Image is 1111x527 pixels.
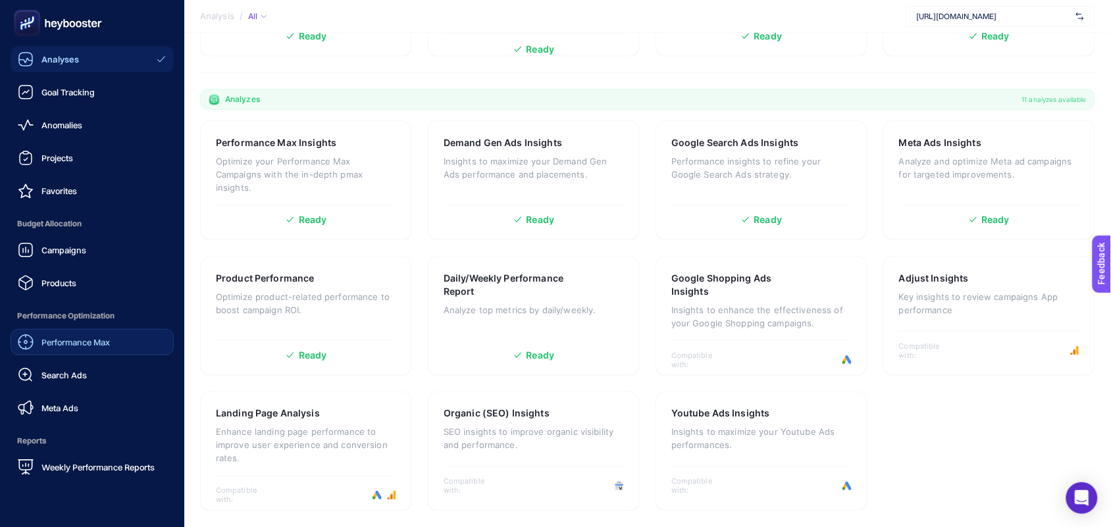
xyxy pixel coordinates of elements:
[444,155,624,181] p: Insights to maximize your Demand Gen Ads performance and placements.
[444,407,550,420] h3: Organic (SEO) Insights
[216,426,396,465] p: Enhance landing page performance to improve user experience and conversion rates.
[41,186,77,196] span: Favorites
[216,290,396,316] p: Optimize product-related performance to boost campaign ROI.
[428,256,640,376] a: Daily/Weekly Performance ReportAnalyze top metrics by daily/weekly.Ready
[917,11,1071,22] span: [URL][DOMAIN_NAME]
[11,395,174,421] a: Meta Ads
[299,351,327,360] span: Ready
[11,428,174,454] span: Reports
[41,245,86,255] span: Campaigns
[216,155,396,194] p: Optimize your Performance Max Campaigns with the in-depth pmax insights.
[200,391,412,511] a: Landing Page AnalysisEnhance landing page performance to improve user experience and conversion r...
[656,120,867,240] a: Google Search Ads InsightsPerformance insights to refine your Google Search Ads strategy.Ready
[41,120,82,130] span: Anomalies
[41,278,76,288] span: Products
[982,32,1010,41] span: Ready
[899,341,958,360] span: Compatible with:
[41,403,78,413] span: Meta Ads
[444,136,562,149] h3: Demand Gen Ads Insights
[225,94,260,105] span: Analyzes
[41,87,95,97] span: Goal Tracking
[216,407,320,420] h3: Landing Page Analysis
[11,270,174,296] a: Products
[671,477,731,495] span: Compatible with:
[1066,482,1098,514] div: Open Intercom Messenger
[899,136,981,149] h3: Meta Ads Insights
[41,462,155,472] span: Weekly Performance Reports
[41,370,87,380] span: Search Ads
[527,351,555,360] span: Ready
[428,391,640,511] a: Organic (SEO) InsightsSEO insights to improve organic visibility and performance.Compatible with:
[11,454,174,480] a: Weekly Performance Reports
[671,407,770,420] h3: Youtube Ads Insights
[671,426,852,452] p: Insights to maximize your Youtube Ads performances.
[899,272,969,285] h3: Adjust Insights
[11,303,174,329] span: Performance Optimization
[11,329,174,355] a: Performance Max
[527,215,555,224] span: Ready
[883,256,1095,376] a: Adjust InsightsKey insights to review campaigns App performanceCompatible with:
[11,112,174,138] a: Anomalies
[216,136,336,149] h3: Performance Max Insights
[41,337,110,347] span: Performance Max
[671,155,852,181] p: Performance insights to refine your Google Search Ads strategy.
[1022,94,1087,105] span: 11 analyzes available
[671,303,852,330] p: Insights to enhance the effectiveness of your Google Shopping campaigns.
[899,290,1079,316] p: Key insights to review campaigns App performance
[11,237,174,263] a: Campaigns
[299,215,327,224] span: Ready
[216,272,315,285] h3: Product Performance
[883,120,1095,240] a: Meta Ads InsightsAnalyze and optimize Meta ad campaigns for targeted improvements.Ready
[428,120,640,240] a: Demand Gen Ads InsightsInsights to maximize your Demand Gen Ads performance and placements.Ready
[671,351,731,369] span: Compatible with:
[444,477,503,495] span: Compatible with:
[656,391,867,511] a: Youtube Ads InsightsInsights to maximize your Youtube Ads performances.Compatible with:
[41,153,73,163] span: Projects
[671,272,810,298] h3: Google Shopping Ads Insights
[527,45,555,54] span: Ready
[671,136,799,149] h3: Google Search Ads Insights
[200,256,412,376] a: Product PerformanceOptimize product-related performance to boost campaign ROI.Ready
[899,155,1079,181] p: Analyze and optimize Meta ad campaigns for targeted improvements.
[240,11,243,21] span: /
[444,272,582,298] h3: Daily/Weekly Performance Report
[11,46,174,72] a: Analyses
[11,79,174,105] a: Goal Tracking
[444,426,624,452] p: SEO insights to improve organic visibility and performance.
[200,11,234,22] span: Analysis
[11,145,174,171] a: Projects
[11,178,174,204] a: Favorites
[248,11,267,22] div: All
[1076,10,1084,23] img: svg%3e
[444,303,624,316] p: Analyze top metrics by daily/weekly.
[754,32,783,41] span: Ready
[11,362,174,388] a: Search Ads
[200,120,412,240] a: Performance Max InsightsOptimize your Performance Max Campaigns with the in-depth pmax insights.R...
[982,215,1010,224] span: Ready
[754,215,783,224] span: Ready
[656,256,867,376] a: Google Shopping Ads InsightsInsights to enhance the effectiveness of your Google Shopping campaig...
[41,54,79,64] span: Analyses
[8,4,50,14] span: Feedback
[11,211,174,237] span: Budget Allocation
[299,32,327,41] span: Ready
[216,486,275,505] span: Compatible with:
